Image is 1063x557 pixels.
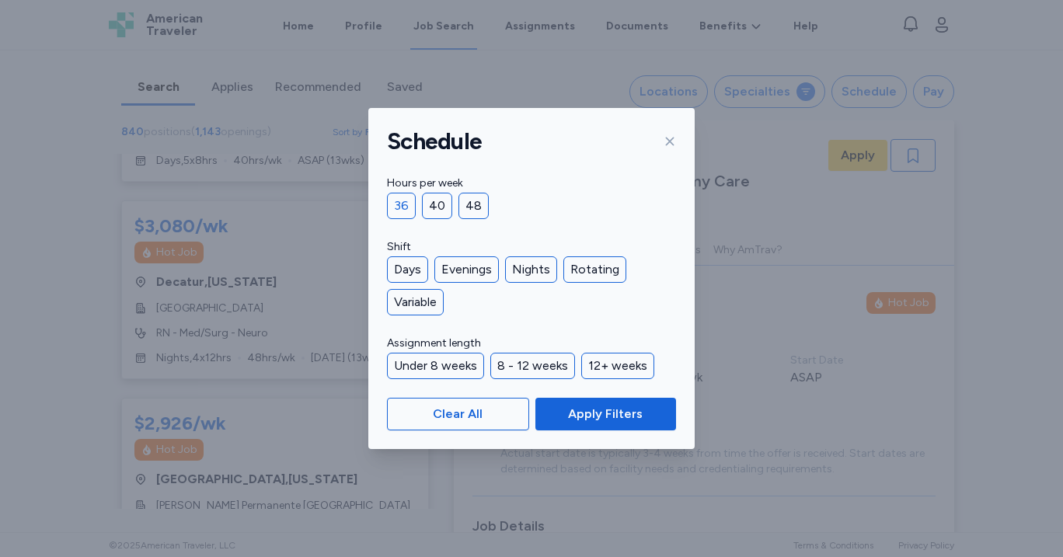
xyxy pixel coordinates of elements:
div: 48 [458,193,489,219]
div: Rotating [563,256,626,283]
div: Under 8 weeks [387,353,484,379]
div: Variable [387,289,444,315]
div: 12+ weeks [581,353,654,379]
button: Clear All [387,398,529,430]
span: Clear All [433,405,483,423]
h1: Schedule [387,127,482,156]
div: Nights [505,256,557,283]
div: 36 [387,193,416,219]
div: 40 [422,193,452,219]
div: Days [387,256,428,283]
span: Apply Filters [568,405,643,423]
label: Assignment length [387,334,676,353]
label: Shift [387,238,676,256]
div: Evenings [434,256,499,283]
button: Apply Filters [535,398,676,430]
div: 8 - 12 weeks [490,353,575,379]
label: Hours per week [387,174,676,193]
